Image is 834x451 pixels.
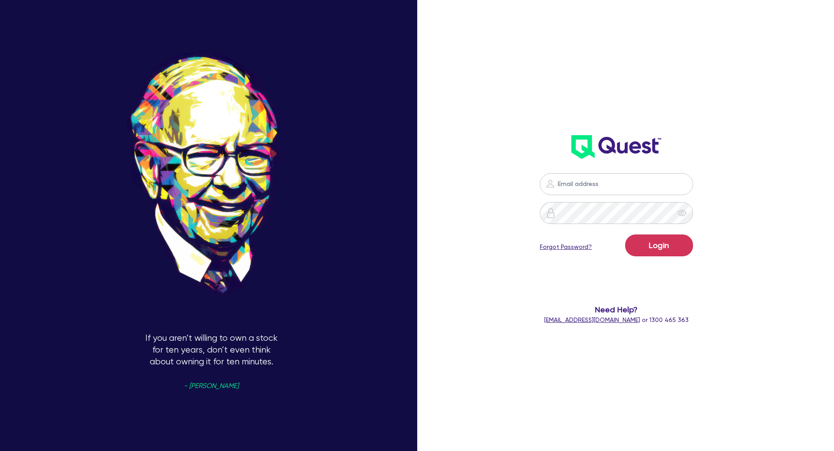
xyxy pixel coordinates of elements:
[540,242,592,252] a: Forgot Password?
[571,135,661,159] img: wH2k97JdezQIQAAAABJRU5ErkJggg==
[545,178,556,189] img: icon-password
[184,383,239,389] span: - [PERSON_NAME]
[678,209,686,217] span: eye
[540,173,693,195] input: Email address
[625,234,693,256] button: Login
[545,208,556,218] img: icon-password
[505,304,728,315] span: Need Help?
[544,316,689,323] span: or 1300 465 363
[544,316,640,323] a: [EMAIL_ADDRESS][DOMAIN_NAME]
